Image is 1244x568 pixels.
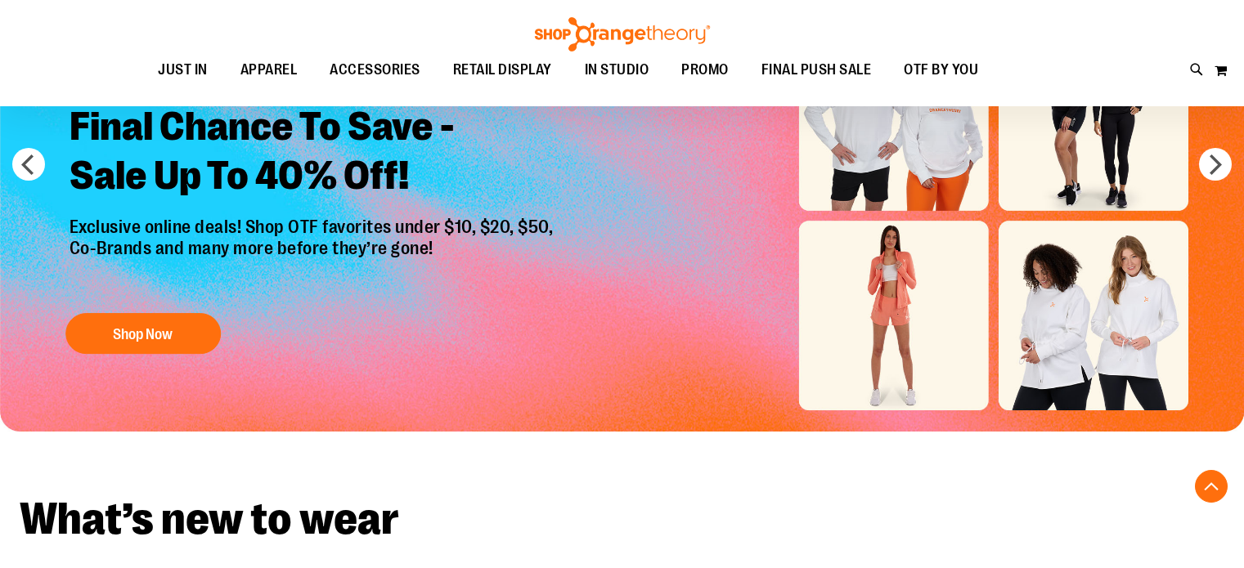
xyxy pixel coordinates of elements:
button: next [1199,148,1232,181]
a: FINAL PUSH SALE [745,51,888,89]
a: PROMO [665,51,745,89]
span: IN STUDIO [585,51,649,88]
span: JUST IN [158,51,208,88]
img: Shop Orangetheory [532,17,712,51]
span: PROMO [681,51,729,88]
span: RETAIL DISPLAY [453,51,552,88]
button: Back To Top [1195,470,1228,503]
a: IN STUDIO [568,51,666,89]
span: FINAL PUSH SALE [761,51,872,88]
a: ACCESSORIES [313,51,437,89]
button: Shop Now [65,313,221,354]
a: APPAREL [224,51,314,89]
h2: Final Chance To Save - Sale Up To 40% Off! [57,90,570,217]
button: prev [12,148,45,181]
h2: What’s new to wear [20,497,1224,542]
span: ACCESSORIES [330,51,420,88]
span: OTF BY YOU [904,51,978,88]
span: APPAREL [240,51,298,88]
a: JUST IN [141,51,224,89]
a: RETAIL DISPLAY [437,51,568,89]
p: Exclusive online deals! Shop OTF favorites under $10, $20, $50, Co-Brands and many more before th... [57,217,570,297]
a: OTF BY YOU [887,51,995,89]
